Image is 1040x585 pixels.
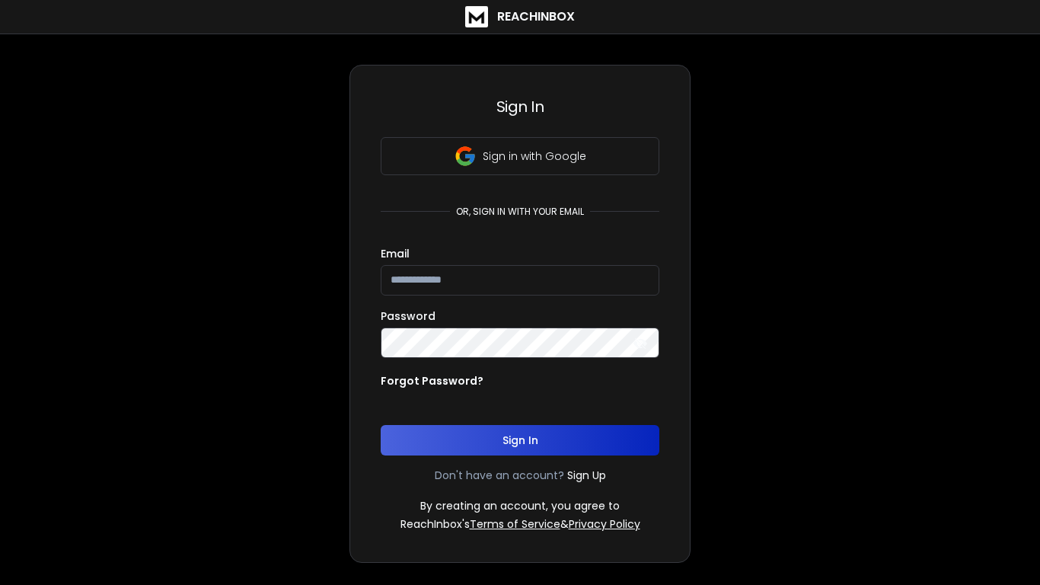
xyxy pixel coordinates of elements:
p: Forgot Password? [381,373,483,388]
p: By creating an account, you agree to [420,498,620,513]
label: Email [381,248,410,259]
h3: Sign In [381,96,659,117]
img: logo [465,6,488,27]
a: Sign Up [567,468,606,483]
a: Privacy Policy [569,516,640,532]
button: Sign In [381,425,659,456]
p: Don't have an account? [435,468,564,483]
p: ReachInbox's & [400,516,640,532]
a: Terms of Service [470,516,560,532]
button: Sign in with Google [381,137,659,175]
h1: ReachInbox [497,8,575,26]
p: or, sign in with your email [450,206,590,218]
label: Password [381,311,435,321]
p: Sign in with Google [483,149,586,164]
a: ReachInbox [465,6,575,27]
